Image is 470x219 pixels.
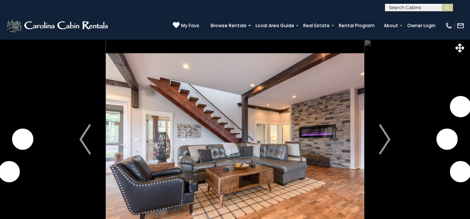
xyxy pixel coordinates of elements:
[403,20,439,31] a: Owner Login
[6,18,110,33] img: White-1-2.png
[335,20,378,31] a: Rental Program
[173,22,199,29] a: My Favs
[299,20,333,31] a: Real Estate
[457,22,464,29] img: mail-regular-white.png
[252,20,298,31] a: Local Area Guide
[379,124,391,154] img: arrow
[207,20,250,31] a: Browse Rentals
[445,22,453,29] img: phone-regular-white.png
[380,20,402,31] a: About
[79,124,91,154] img: arrow
[181,22,199,29] span: My Favs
